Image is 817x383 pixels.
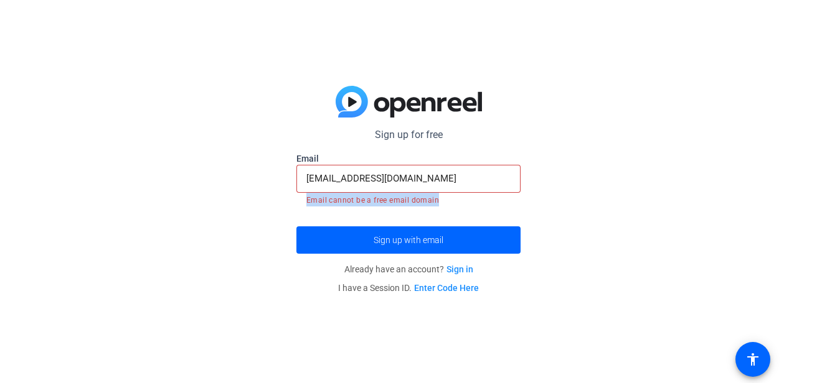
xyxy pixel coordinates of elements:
[338,283,479,293] span: I have a Session ID.
[296,152,521,165] label: Email
[296,226,521,254] button: Sign up with email
[414,283,479,293] a: Enter Code Here
[296,127,521,142] p: Sign up for free
[446,264,473,274] a: Sign in
[344,264,473,274] span: Already have an account?
[306,171,511,186] input: Enter Email Address
[745,352,760,367] mat-icon: accessibility
[336,86,482,118] img: blue-gradient.svg
[306,193,511,206] mat-error: Email cannot be a free email domain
